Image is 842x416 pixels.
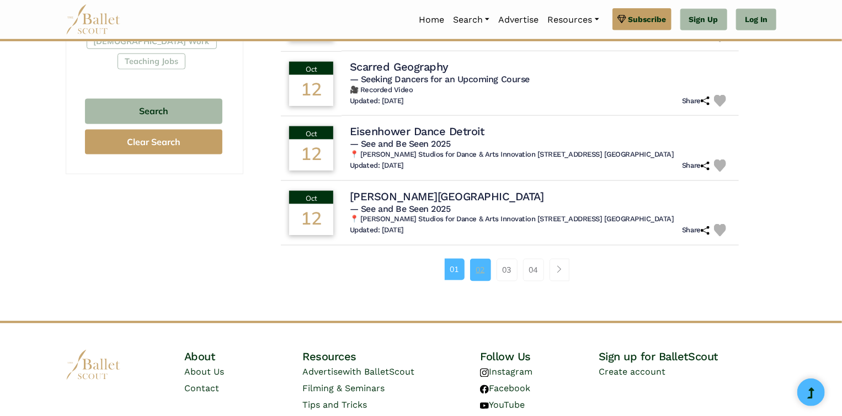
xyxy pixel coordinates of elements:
h4: Eisenhower Dance Detroit [350,124,484,138]
a: Instagram [480,367,532,377]
a: 02 [470,259,491,281]
a: Filming & Seminars [302,383,385,394]
span: — See and Be Seen 2025 [350,204,450,214]
a: Tips and Tricks [302,400,367,410]
div: 12 [289,204,333,235]
h6: 🎥 Recorded Video [350,86,731,95]
span: — See and Be Seen 2025 [350,138,450,149]
h4: [PERSON_NAME][GEOGRAPHIC_DATA] [350,189,544,204]
div: Oct [289,126,333,140]
div: 12 [289,140,333,170]
h6: Share [682,97,710,106]
img: logo [66,350,121,380]
a: Resources [543,8,603,31]
a: 01 [445,259,465,280]
a: Advertisewith BalletScout [302,367,414,377]
h4: Sign up for BalletScout [599,350,776,364]
span: Subscribe [628,13,667,25]
h4: Follow Us [480,350,599,364]
h6: Updated: [DATE] [350,226,404,235]
a: YouTube [480,400,525,410]
button: Clear Search [85,130,222,154]
button: Search [85,99,222,125]
a: 04 [523,259,544,281]
img: instagram logo [480,369,489,377]
a: Contact [184,383,219,394]
a: About Us [184,367,224,377]
h6: Updated: [DATE] [350,97,404,106]
a: 03 [497,259,518,281]
a: Home [414,8,449,31]
h4: Resources [302,350,480,364]
a: Search [449,8,494,31]
a: Log In [736,9,776,31]
span: — Seeking Dancers for an Upcoming Course [350,74,530,84]
span: with BalletScout [343,367,414,377]
div: Oct [289,191,333,204]
a: Subscribe [612,8,672,30]
a: Advertise [494,8,543,31]
h6: Share [682,161,710,170]
a: Sign Up [680,9,727,31]
h6: Share [682,226,710,235]
nav: Page navigation example [445,259,575,281]
h4: Scarred Geography [350,60,449,74]
a: Create account [599,367,665,377]
img: youtube logo [480,402,489,410]
h6: 📍 [PERSON_NAME] Studios for Dance & Arts Innovation [STREET_ADDRESS] [GEOGRAPHIC_DATA] [350,215,731,224]
a: Facebook [480,383,530,394]
h6: Updated: [DATE] [350,161,404,170]
div: 12 [289,75,333,106]
div: Oct [289,62,333,75]
img: gem.svg [617,13,626,25]
h4: About [184,350,303,364]
h6: 📍 [PERSON_NAME] Studios for Dance & Arts Innovation [STREET_ADDRESS] [GEOGRAPHIC_DATA] [350,150,731,159]
img: facebook logo [480,385,489,394]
